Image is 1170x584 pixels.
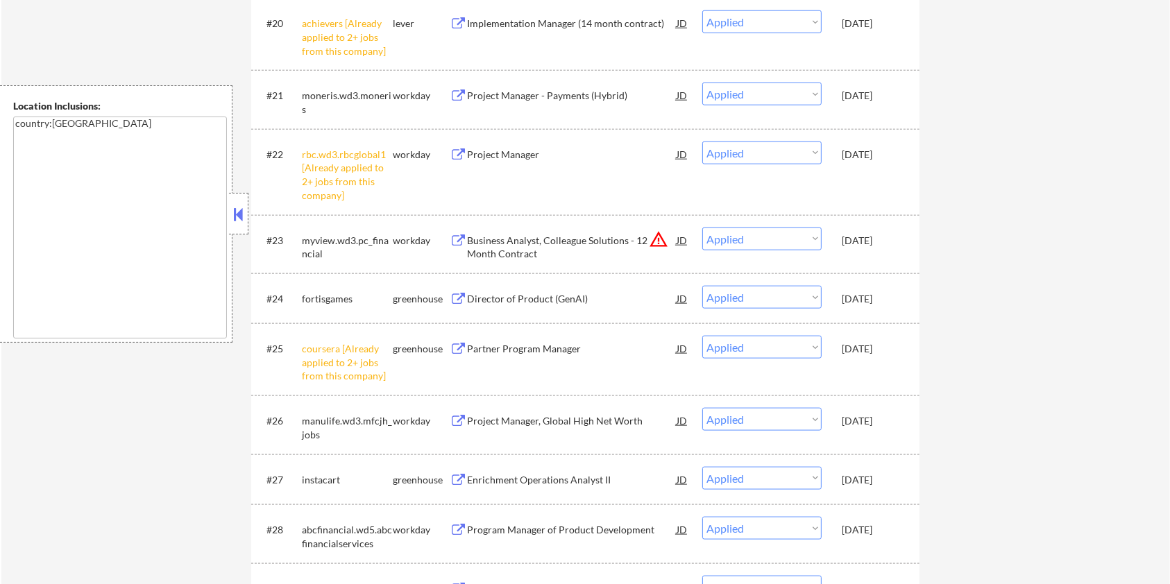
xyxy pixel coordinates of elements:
div: #25 [266,342,291,356]
div: myview.wd3.pc_financial [302,234,393,261]
div: #27 [266,473,291,487]
div: workday [393,523,450,537]
button: warning_amber [649,230,668,249]
div: JD [675,286,689,311]
div: #20 [266,17,291,31]
div: [DATE] [842,342,903,356]
div: JD [675,83,689,108]
div: #22 [266,148,291,162]
div: Director of Product (GenAI) [467,292,677,306]
div: greenhouse [393,342,450,356]
div: abcfinancial.wd5.abcfinancialservices [302,523,393,550]
div: #24 [266,292,291,306]
div: [DATE] [842,414,903,428]
div: Project Manager, Global High Net Worth [467,414,677,428]
div: workday [393,414,450,428]
div: Enrichment Operations Analyst II [467,473,677,487]
div: greenhouse [393,473,450,487]
div: lever [393,17,450,31]
div: Project Manager [467,148,677,162]
div: [DATE] [842,523,903,537]
div: [DATE] [842,473,903,487]
div: [DATE] [842,234,903,248]
div: rbc.wd3.rbcglobal1 [Already applied to 2+ jobs from this company] [302,148,393,202]
div: #23 [266,234,291,248]
div: JD [675,10,689,35]
div: JD [675,336,689,361]
div: workday [393,89,450,103]
div: [DATE] [842,292,903,306]
div: JD [675,227,689,252]
div: manulife.wd3.mfcjh_jobs [302,414,393,441]
div: workday [393,234,450,248]
div: #26 [266,414,291,428]
div: achievers [Already applied to 2+ jobs from this company] [302,17,393,58]
div: #21 [266,89,291,103]
div: [DATE] [842,89,903,103]
div: moneris.wd3.moneris [302,89,393,116]
div: [DATE] [842,17,903,31]
div: JD [675,408,689,433]
div: #28 [266,523,291,537]
div: workday [393,148,450,162]
div: Location Inclusions: [13,99,227,113]
div: fortisgames [302,292,393,306]
div: Partner Program Manager [467,342,677,356]
div: Project Manager - Payments (Hybrid) [467,89,677,103]
div: Business Analyst, Colleague Solutions - 12 Month Contract [467,234,677,261]
div: coursera [Already applied to 2+ jobs from this company] [302,342,393,383]
div: Implementation Manager (14 month contract) [467,17,677,31]
div: JD [675,141,689,166]
div: JD [675,517,689,542]
div: Program Manager of Product Development [467,523,677,537]
div: instacart [302,473,393,487]
div: [DATE] [842,148,903,162]
div: greenhouse [393,292,450,306]
div: JD [675,467,689,492]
